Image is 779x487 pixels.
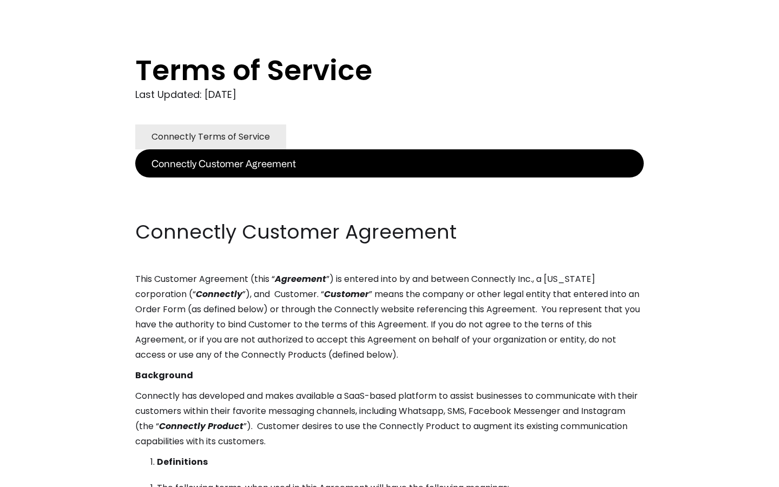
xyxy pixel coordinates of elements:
[11,467,65,483] aside: Language selected: English
[157,456,208,468] strong: Definitions
[135,198,644,213] p: ‍
[159,420,243,432] em: Connectly Product
[135,389,644,449] p: Connectly has developed and makes available a SaaS-based platform to assist businesses to communi...
[135,219,644,246] h2: Connectly Customer Agreement
[151,129,270,144] div: Connectly Terms of Service
[151,156,296,171] div: Connectly Customer Agreement
[135,177,644,193] p: ‍
[22,468,65,483] ul: Language list
[196,288,242,300] em: Connectly
[275,273,326,285] em: Agreement
[324,288,369,300] em: Customer
[135,369,193,381] strong: Background
[135,87,644,103] div: Last Updated: [DATE]
[135,54,600,87] h1: Terms of Service
[135,272,644,363] p: This Customer Agreement (this “ ”) is entered into by and between Connectly Inc., a [US_STATE] co...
